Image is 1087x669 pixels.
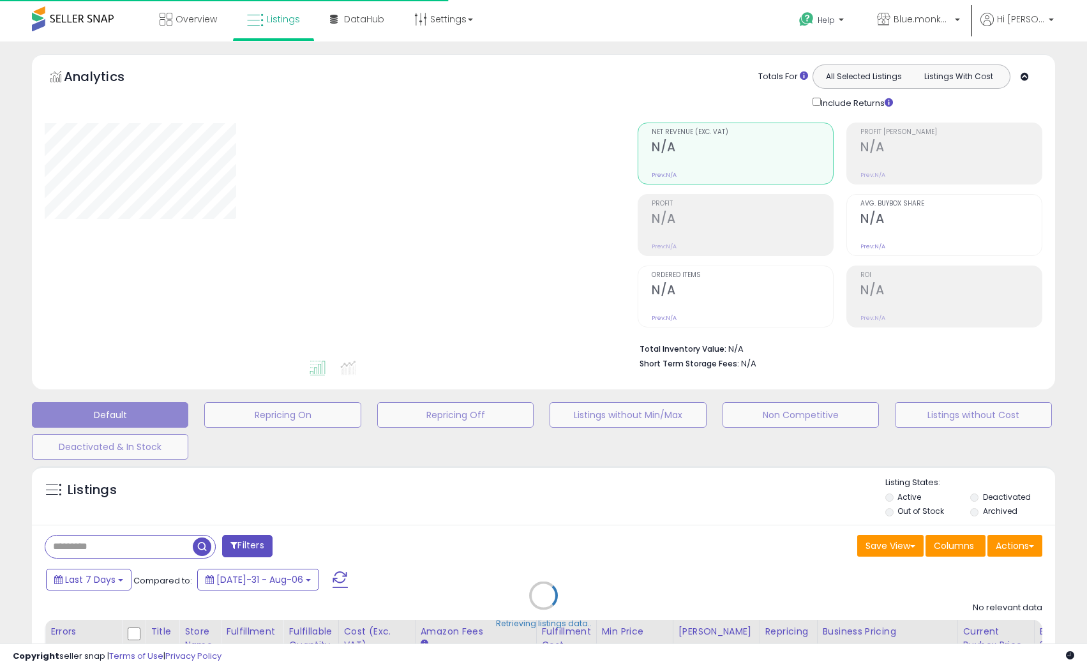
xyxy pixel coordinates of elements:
[860,171,885,179] small: Prev: N/A
[32,402,188,428] button: Default
[652,129,833,136] span: Net Revenue (Exc. VAT)
[911,68,1006,85] button: Listings With Cost
[496,618,592,629] div: Retrieving listings data..
[860,211,1042,229] h2: N/A
[789,2,857,41] a: Help
[13,650,59,662] strong: Copyright
[980,13,1054,41] a: Hi [PERSON_NAME]
[860,200,1042,207] span: Avg. Buybox Share
[652,140,833,157] h2: N/A
[640,358,739,369] b: Short Term Storage Fees:
[860,129,1042,136] span: Profit [PERSON_NAME]
[652,171,677,179] small: Prev: N/A
[550,402,706,428] button: Listings without Min/Max
[344,13,384,26] span: DataHub
[895,402,1051,428] button: Listings without Cost
[860,314,885,322] small: Prev: N/A
[997,13,1045,26] span: Hi [PERSON_NAME]
[204,402,361,428] button: Repricing On
[818,15,835,26] span: Help
[652,283,833,300] h2: N/A
[816,68,911,85] button: All Selected Listings
[652,272,833,279] span: Ordered Items
[723,402,879,428] button: Non Competitive
[64,68,149,89] h5: Analytics
[652,200,833,207] span: Profit
[267,13,300,26] span: Listings
[652,243,677,250] small: Prev: N/A
[860,243,885,250] small: Prev: N/A
[32,434,188,460] button: Deactivated & In Stock
[741,357,756,370] span: N/A
[652,211,833,229] h2: N/A
[860,272,1042,279] span: ROI
[640,343,726,354] b: Total Inventory Value:
[860,140,1042,157] h2: N/A
[798,11,814,27] i: Get Help
[758,71,808,83] div: Totals For
[894,13,951,26] span: Blue.monkey
[176,13,217,26] span: Overview
[13,650,221,663] div: seller snap | |
[803,95,908,110] div: Include Returns
[377,402,534,428] button: Repricing Off
[652,314,677,322] small: Prev: N/A
[640,340,1033,356] li: N/A
[860,283,1042,300] h2: N/A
